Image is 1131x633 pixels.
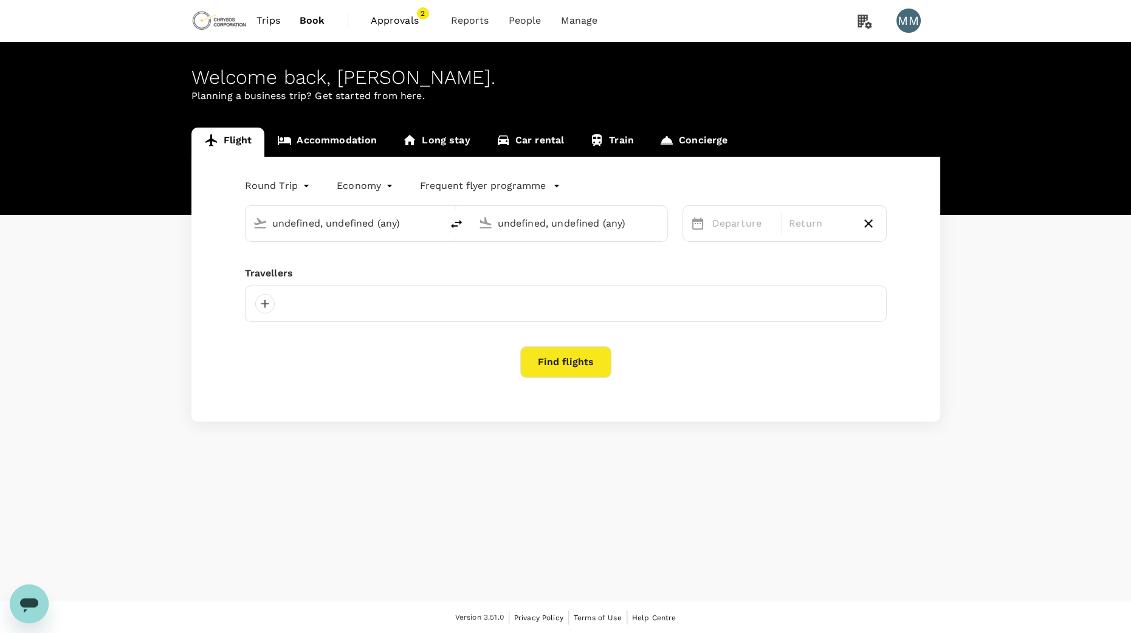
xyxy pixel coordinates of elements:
[574,614,622,622] span: Terms of Use
[560,13,597,28] span: Manage
[245,266,887,281] div: Travellers
[10,584,49,623] iframe: Button to launch messaging window
[191,89,940,103] p: Planning a business trip? Get started from here.
[256,13,280,28] span: Trips
[420,179,546,193] p: Frequent flyer programme
[337,176,396,196] div: Economy
[433,222,436,224] button: Open
[509,13,541,28] span: People
[245,176,313,196] div: Round Trip
[300,13,325,28] span: Book
[191,66,940,89] div: Welcome back , [PERSON_NAME] .
[264,128,390,157] a: Accommodation
[272,214,416,233] input: Depart from
[520,346,611,378] button: Find flights
[455,612,504,624] span: Version 3.51.0
[514,614,563,622] span: Privacy Policy
[451,13,489,28] span: Reports
[574,611,622,624] a: Terms of Use
[420,179,560,193] button: Frequent flyer programme
[712,216,774,231] p: Departure
[191,128,265,157] a: Flight
[498,214,642,233] input: Going to
[896,9,921,33] div: MM
[483,128,577,157] a: Car rental
[514,611,563,624] a: Privacy Policy
[371,13,431,28] span: Approvals
[417,7,429,19] span: 2
[191,7,247,34] img: Chrysos Corporation
[659,222,661,224] button: Open
[647,128,740,157] a: Concierge
[442,210,471,239] button: delete
[390,128,483,157] a: Long stay
[789,216,851,231] p: Return
[632,611,676,624] a: Help Centre
[577,128,647,157] a: Train
[632,614,676,622] span: Help Centre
